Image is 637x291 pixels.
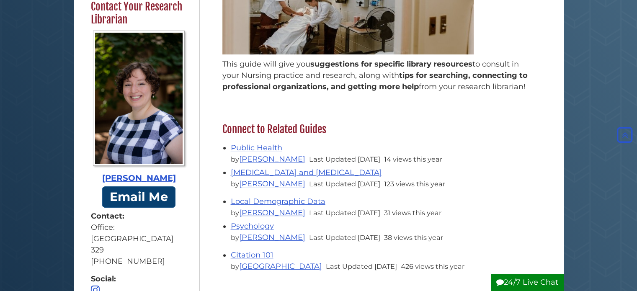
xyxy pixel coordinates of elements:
span: 123 views this year [384,180,445,188]
div: Office: [GEOGRAPHIC_DATA] 329 [91,222,187,256]
button: 24/7 Live Chat [491,274,564,291]
strong: Contact: [91,211,187,222]
span: from your research librarian! [419,82,526,91]
a: Profile Photo [PERSON_NAME] [91,31,187,185]
a: [PERSON_NAME] [239,155,305,164]
h2: Contact Your Research Librarian [87,0,191,27]
a: [PERSON_NAME] [239,208,305,217]
a: [GEOGRAPHIC_DATA] [239,262,322,271]
span: This guide will give you [222,59,310,69]
span: by [231,180,307,188]
a: Psychology [231,221,274,231]
span: Last Updated [DATE] [309,155,380,163]
a: [MEDICAL_DATA] and [MEDICAL_DATA] [231,168,382,177]
a: Back to Top [615,130,635,139]
a: Local Demographic Data [231,197,325,206]
span: Last Updated [DATE] [309,180,380,188]
span: Last Updated [DATE] [309,209,380,217]
span: to consult in your Nursing practice and research, along with [222,59,519,80]
span: 14 views this year [384,155,442,163]
a: [PERSON_NAME] [239,233,305,242]
span: 38 views this year [384,233,443,242]
span: by [231,155,307,163]
div: [PERSON_NAME] [91,172,187,185]
a: Citation 101 [231,250,273,260]
span: tips for searching, connecting to professional organizations, and getting more help [222,71,528,91]
span: Last Updated [DATE] [326,262,397,270]
span: Last Updated [DATE] [309,233,380,242]
span: suggestions for specific library resources [310,59,472,69]
div: [PHONE_NUMBER] [91,256,187,267]
span: 31 views this year [384,209,441,217]
a: [PERSON_NAME] [239,179,305,188]
h2: Connect to Related Guides [218,123,539,136]
strong: Social: [91,273,187,285]
a: Public Health [231,143,282,152]
span: by [231,262,324,270]
span: by [231,209,307,217]
img: Profile Photo [93,31,185,166]
span: by [231,233,307,242]
span: 426 views this year [401,262,464,270]
a: Email Me [102,186,176,208]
